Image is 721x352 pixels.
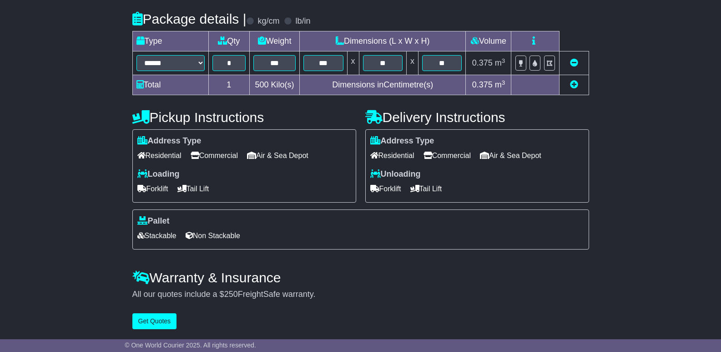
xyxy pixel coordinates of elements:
[257,16,279,26] label: kg/cm
[406,51,418,75] td: x
[132,110,356,125] h4: Pickup Instructions
[370,136,434,146] label: Address Type
[191,148,238,163] span: Commercial
[502,57,505,64] sup: 3
[125,342,256,349] span: © One World Courier 2025. All rights reserved.
[495,80,505,89] span: m
[186,229,240,243] span: Non Stackable
[295,16,310,26] label: lb/in
[347,51,359,75] td: x
[132,313,177,329] button: Get Quotes
[570,80,578,89] a: Add new item
[370,182,401,196] span: Forklift
[370,148,414,163] span: Residential
[495,58,505,67] span: m
[177,182,209,196] span: Tail Lift
[472,80,493,89] span: 0.375
[250,31,300,51] td: Weight
[410,182,442,196] span: Tail Lift
[137,148,182,163] span: Residential
[300,31,466,51] td: Dimensions (L x W x H)
[132,270,589,285] h4: Warranty & Insurance
[208,75,250,95] td: 1
[466,31,511,51] td: Volume
[137,182,168,196] span: Forklift
[247,148,308,163] span: Air & Sea Depot
[570,58,578,67] a: Remove this item
[132,75,208,95] td: Total
[137,216,170,226] label: Pallet
[250,75,300,95] td: Kilo(s)
[424,148,471,163] span: Commercial
[480,148,541,163] span: Air & Sea Depot
[224,290,238,299] span: 250
[137,169,180,179] label: Loading
[132,11,247,26] h4: Package details |
[370,169,421,179] label: Unloading
[208,31,250,51] td: Qty
[132,290,589,300] div: All our quotes include a $ FreightSafe warranty.
[472,58,493,67] span: 0.375
[255,80,269,89] span: 500
[132,31,208,51] td: Type
[502,79,505,86] sup: 3
[137,136,202,146] label: Address Type
[300,75,466,95] td: Dimensions in Centimetre(s)
[365,110,589,125] h4: Delivery Instructions
[137,229,176,243] span: Stackable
